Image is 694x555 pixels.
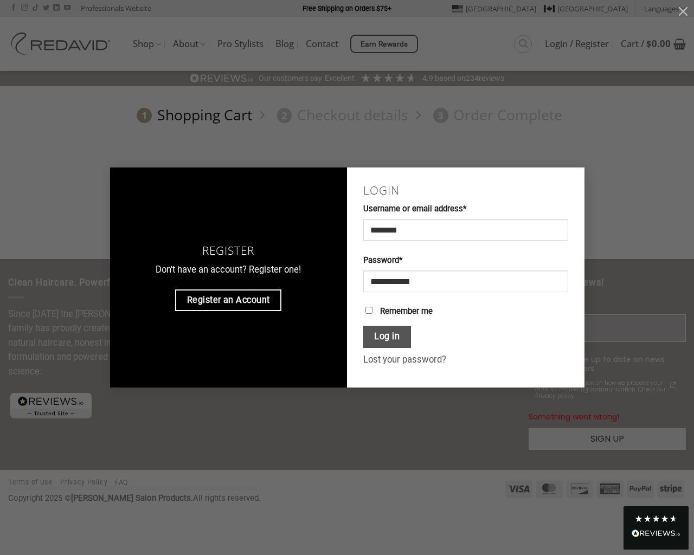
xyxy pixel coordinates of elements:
h3: Register [126,244,331,257]
a: Register an Account [175,289,281,311]
label: Username or email address [363,203,568,216]
div: 4.8 Stars [634,514,678,523]
div: Read All Reviews [624,506,689,550]
a: Lost your password? [363,354,446,365]
span: Remember me [380,306,433,316]
input: Remember me [365,307,372,314]
h2: Login [363,184,568,197]
label: Password [363,254,568,267]
button: Log in [363,326,411,348]
p: Don't have an account? Register one! [126,263,331,277]
div: Read All Reviews [632,527,680,541]
img: REVIEWS.io [632,530,680,537]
